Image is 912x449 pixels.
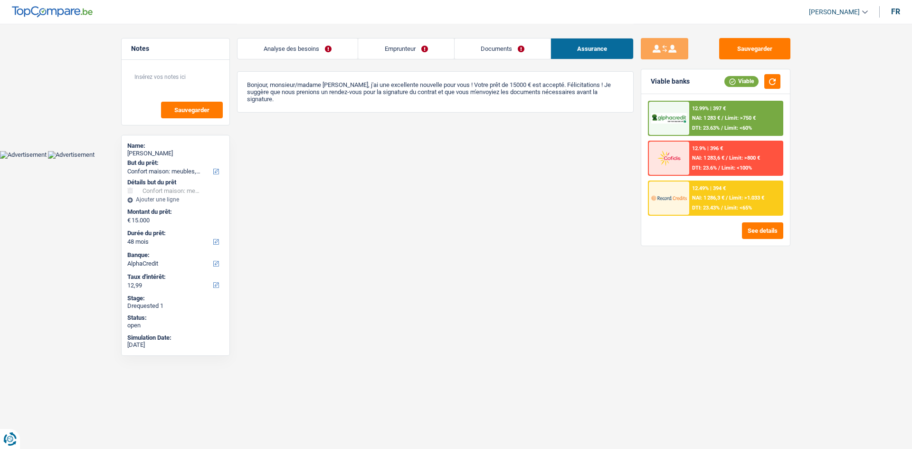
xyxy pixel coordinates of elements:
[247,81,624,103] p: Bonjour, monsieur/madame [PERSON_NAME], j'ai une excellente nouvelle pour vous ! Votre prêt de 15...
[127,273,222,281] label: Taux d'intérêt:
[651,149,686,167] img: Cofidis
[651,77,690,86] div: Viable banks
[12,6,93,18] img: TopCompare Logo
[724,76,759,86] div: Viable
[742,222,783,239] button: See details
[127,322,224,329] div: open
[161,102,223,118] button: Sauvegarder
[651,189,686,207] img: Record Credits
[127,159,222,167] label: But du prêt:
[692,185,726,191] div: 12.49% | 394 €
[127,196,224,203] div: Ajouter une ligne
[726,195,728,201] span: /
[127,229,222,237] label: Durée du prêt:
[721,125,723,131] span: /
[127,179,224,186] div: Détails but du prêt
[692,195,724,201] span: NAI: 1 286,3 €
[455,38,551,59] a: Documents
[127,217,131,224] span: €
[651,113,686,124] img: AlphaCredit
[358,38,454,59] a: Emprunteur
[724,205,752,211] span: Limit: <65%
[722,115,723,121] span: /
[48,151,95,159] img: Advertisement
[724,125,752,131] span: Limit: <60%
[127,334,224,342] div: Simulation Date:
[722,165,752,171] span: Limit: <100%
[692,205,720,211] span: DTI: 23.43%
[127,314,224,322] div: Status:
[692,115,720,121] span: NAI: 1 283 €
[726,155,728,161] span: /
[692,165,717,171] span: DTI: 23.6%
[131,45,220,53] h5: Notes
[729,195,764,201] span: Limit: >1.033 €
[237,38,358,59] a: Analyse des besoins
[692,125,720,131] span: DTI: 23.63%
[551,38,633,59] a: Assurance
[127,251,222,259] label: Banque:
[692,145,723,152] div: 12.9% | 396 €
[725,115,756,121] span: Limit: >750 €
[127,150,224,157] div: [PERSON_NAME]
[692,105,726,112] div: 12.99% | 397 €
[721,205,723,211] span: /
[801,4,868,20] a: [PERSON_NAME]
[718,165,720,171] span: /
[127,142,224,150] div: Name:
[127,302,224,310] div: Drequested 1
[729,155,760,161] span: Limit: >800 €
[692,155,724,161] span: NAI: 1 283,6 €
[174,107,209,113] span: Sauvegarder
[891,7,900,16] div: fr
[809,8,860,16] span: [PERSON_NAME]
[719,38,790,59] button: Sauvegarder
[127,295,224,302] div: Stage:
[127,208,222,216] label: Montant du prêt:
[127,341,224,349] div: [DATE]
